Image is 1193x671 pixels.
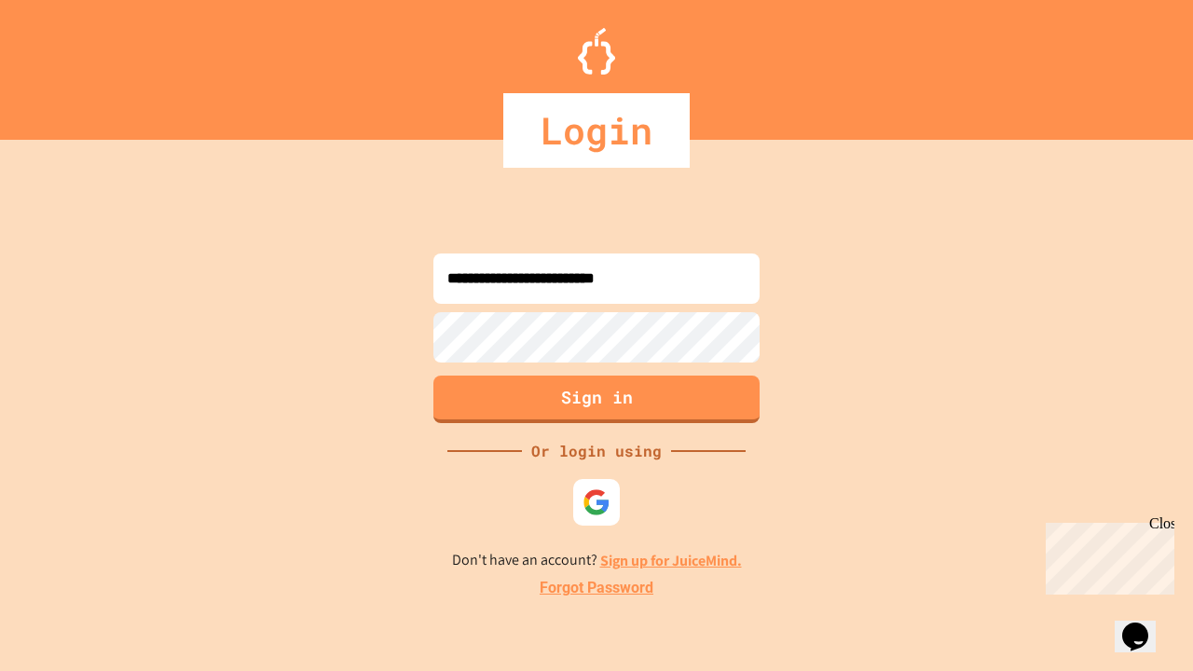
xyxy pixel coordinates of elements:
img: Logo.svg [578,28,615,75]
iframe: chat widget [1115,596,1174,652]
div: Chat with us now!Close [7,7,129,118]
a: Sign up for JuiceMind. [600,551,742,570]
img: google-icon.svg [583,488,610,516]
div: Login [503,93,690,168]
iframe: chat widget [1038,515,1174,595]
p: Don't have an account? [452,549,742,572]
button: Sign in [433,376,760,423]
a: Forgot Password [540,577,653,599]
div: Or login using [522,440,671,462]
